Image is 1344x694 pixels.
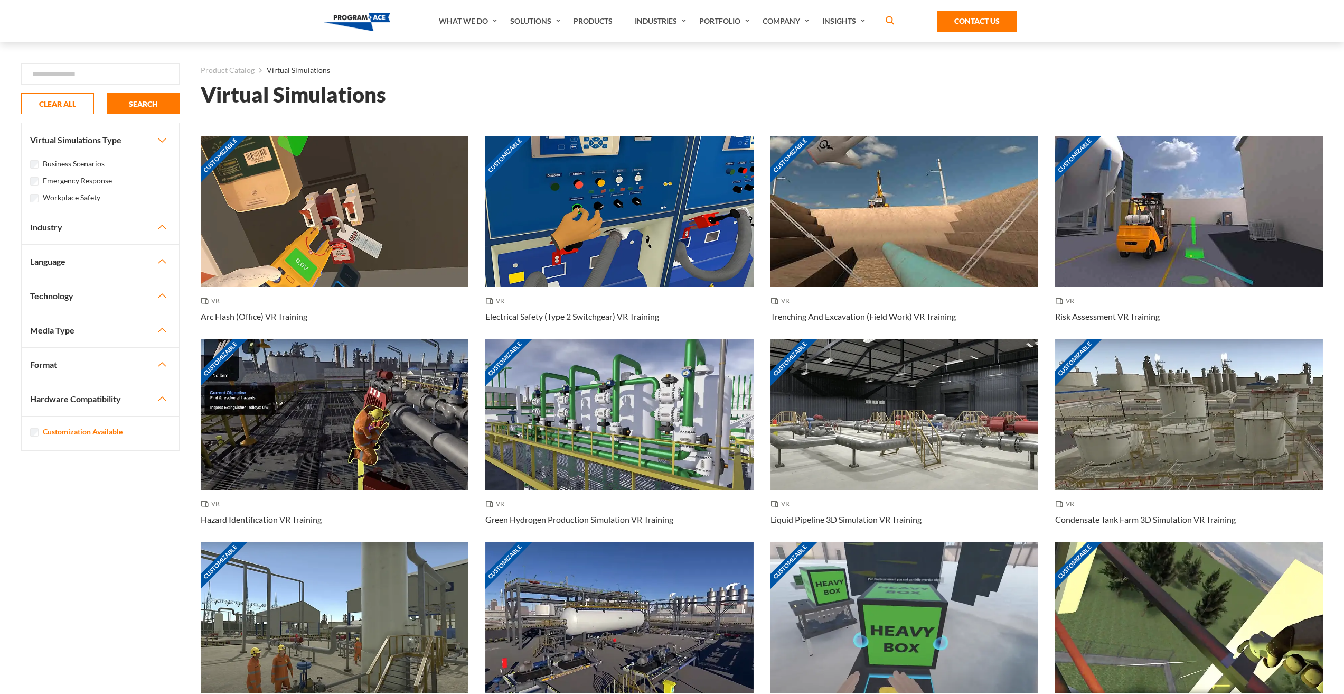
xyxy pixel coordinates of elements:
input: Workplace Safety [30,194,39,202]
h3: Green Hydrogen Production Simulation VR Training [485,513,673,526]
label: Emergency Response [43,175,112,187]
input: Emergency Response [30,177,39,186]
a: Customizable Thumbnail - Liquid Pipeline 3D Simulation VR Training VR Liquid Pipeline 3D Simulati... [770,339,1038,542]
a: Customizable Thumbnail - Trenching And Excavation (Field Work) VR Training VR Trenching And Excav... [770,136,1038,339]
a: Customizable Thumbnail - Arc Flash (Office) VR Training VR Arc Flash (Office) VR Training [201,136,468,339]
a: Product Catalog [201,63,255,77]
button: Technology [22,279,179,313]
span: VR [1055,295,1078,306]
label: Business Scenarios [43,158,105,170]
button: Virtual Simulations Type [22,123,179,157]
a: Contact Us [937,11,1017,32]
h3: Trenching And Excavation (Field Work) VR Training [770,310,956,323]
nav: breadcrumb [201,63,1323,77]
h3: Liquid Pipeline 3D Simulation VR Training [770,513,922,526]
span: VR [770,498,794,509]
li: Virtual Simulations [255,63,330,77]
a: Customizable Thumbnail - Hazard Identification VR Training VR Hazard Identification VR Training [201,339,468,542]
span: VR [1055,498,1078,509]
input: Business Scenarios [30,160,39,169]
button: Format [22,348,179,382]
h3: Arc Flash (Office) VR Training [201,310,307,323]
h3: Electrical Safety (Type 2 Switchgear) VR Training [485,310,659,323]
h1: Virtual Simulations [201,86,386,104]
button: Hardware Compatibility [22,382,179,416]
a: Customizable Thumbnail - Green Hydrogen Production Simulation VR Training VR Green Hydrogen Produ... [485,339,753,542]
button: Language [22,245,179,279]
label: Customization Available [43,426,123,438]
span: VR [770,295,794,306]
h3: Hazard Identification VR Training [201,513,322,526]
span: VR [485,498,509,509]
input: Customization Available [30,428,39,437]
h3: Condensate Tank Farm 3D Simulation VR Training [1055,513,1236,526]
h3: Risk Assessment VR Training [1055,310,1160,323]
button: CLEAR ALL [21,93,94,114]
a: Customizable Thumbnail - Condensate Tank Farm 3D Simulation VR Training VR Condensate Tank Farm 3... [1055,339,1323,542]
button: Media Type [22,313,179,347]
a: Customizable Thumbnail - Risk Assessment VR Training VR Risk Assessment VR Training [1055,136,1323,339]
img: Program-Ace [324,13,391,31]
a: Customizable Thumbnail - Electrical Safety (Type 2 Switchgear) VR Training VR Electrical Safety (... [485,136,753,339]
button: Industry [22,210,179,244]
span: VR [485,295,509,306]
span: VR [201,498,224,509]
label: Workplace Safety [43,192,100,203]
span: VR [201,295,224,306]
